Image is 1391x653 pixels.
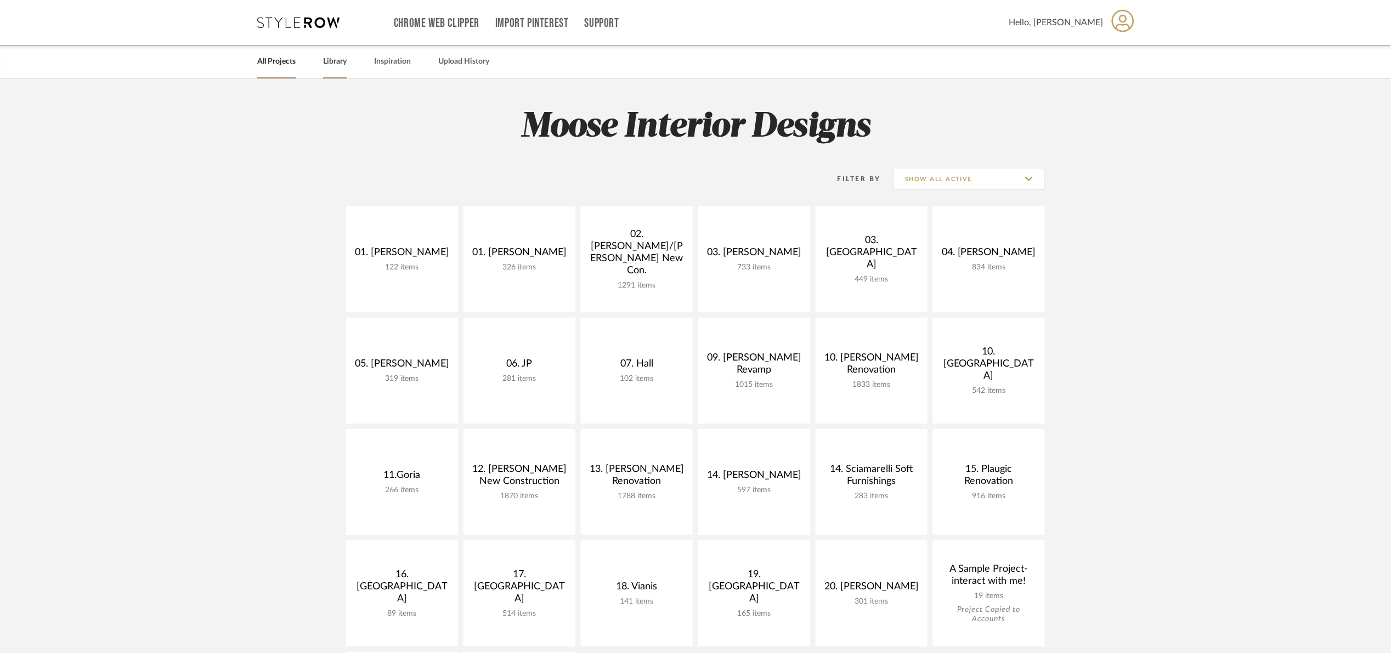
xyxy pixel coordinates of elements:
div: 12. [PERSON_NAME] New Construction [472,463,567,492]
div: 07. Hall [590,358,684,374]
a: Library [323,54,347,69]
div: 02. [PERSON_NAME]/[PERSON_NAME] New Con. [590,228,684,281]
div: 13. [PERSON_NAME] Renovation [590,463,684,492]
div: 05. [PERSON_NAME] [355,358,449,374]
div: 266 items [355,486,449,495]
div: 1788 items [590,492,684,501]
div: 514 items [472,609,567,618]
div: 18. Vianis [590,581,684,597]
div: Project Copied to Accounts [942,605,1036,624]
div: 102 items [590,374,684,384]
div: 301 items [824,597,919,606]
div: 17. [GEOGRAPHIC_DATA] [472,568,567,609]
a: Support [585,19,619,28]
div: 1870 items [472,492,567,501]
div: Filter By [823,173,881,184]
div: 11.Goria [355,469,449,486]
div: 10. [PERSON_NAME] Renovation [824,352,919,380]
div: 89 items [355,609,449,618]
div: 15. Plaugic Renovation [942,463,1036,492]
div: 01. [PERSON_NAME] [472,246,567,263]
div: 597 items [707,486,801,495]
div: A Sample Project- interact with me! [942,563,1036,592]
div: 19 items [942,592,1036,601]
a: Chrome Web Clipper [394,19,479,28]
div: 19. [GEOGRAPHIC_DATA] [707,568,801,609]
div: 10. [GEOGRAPHIC_DATA] [942,346,1036,386]
div: 1015 items [707,380,801,390]
a: All Projects [257,54,296,69]
div: 542 items [942,386,1036,396]
div: 834 items [942,263,1036,272]
div: 283 items [824,492,919,501]
div: 733 items [707,263,801,272]
div: 01. [PERSON_NAME] [355,246,449,263]
div: 319 items [355,374,449,384]
div: 20. [PERSON_NAME] [824,581,919,597]
div: 04. [PERSON_NAME] [942,246,1036,263]
div: 165 items [707,609,801,618]
div: 06. JP [472,358,567,374]
div: 449 items [824,275,919,284]
span: Hello, [PERSON_NAME] [1009,16,1104,29]
div: 03. [GEOGRAPHIC_DATA] [824,234,919,275]
div: 09. [PERSON_NAME] Revamp [707,352,801,380]
div: 141 items [590,597,684,606]
h2: Moose Interior Designs [301,106,1090,148]
a: Inspiration [374,54,411,69]
div: 14. Sciamarelli Soft Furnishings [824,463,919,492]
a: Upload History [438,54,489,69]
div: 281 items [472,374,567,384]
div: 1833 items [824,380,919,390]
div: 16. [GEOGRAPHIC_DATA] [355,568,449,609]
div: 03. [PERSON_NAME] [707,246,801,263]
div: 14. [PERSON_NAME] [707,469,801,486]
div: 326 items [472,263,567,272]
div: 122 items [355,263,449,272]
div: 916 items [942,492,1036,501]
div: 1291 items [590,281,684,290]
a: Import Pinterest [495,19,569,28]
